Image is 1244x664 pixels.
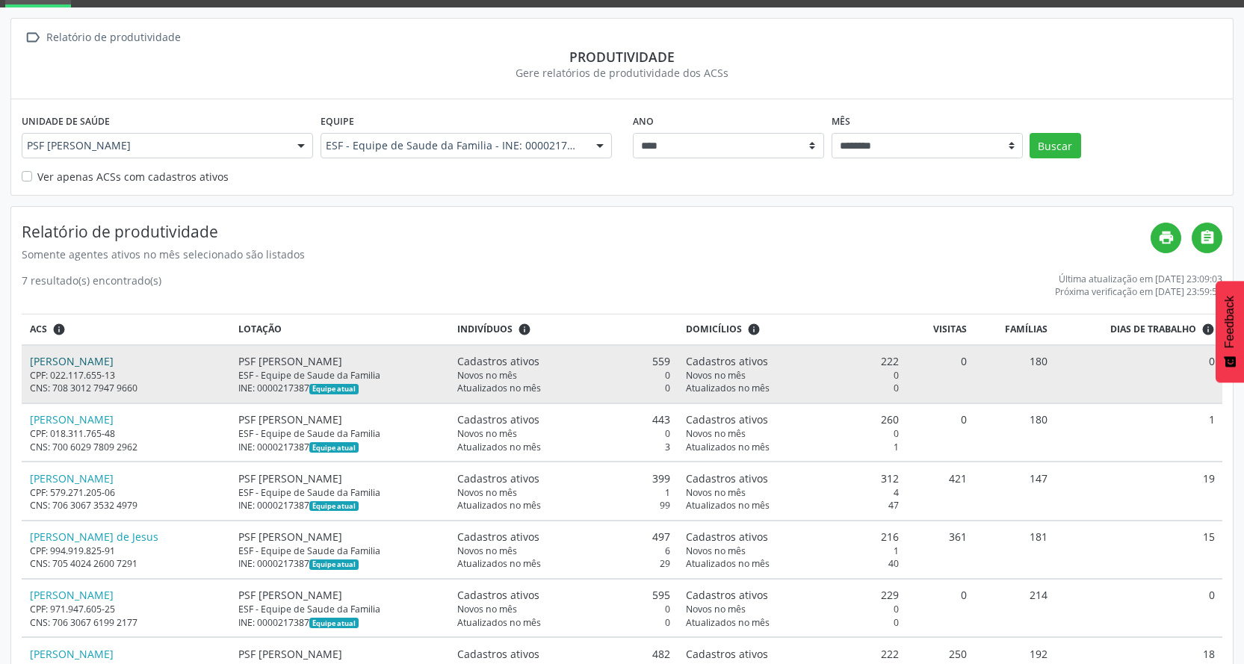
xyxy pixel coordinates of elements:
div: 1 [686,544,899,557]
div: CNS: 706 3067 6199 2177 [30,616,223,629]
span: Cadastros ativos [686,529,768,544]
span: Novos no mês [686,369,746,382]
span: Novos no mês [457,603,517,615]
div: 0 [457,603,670,615]
td: 0 [1056,579,1222,637]
span: Atualizados no mês [457,382,541,394]
div: 40 [686,557,899,570]
div: 6 [457,544,670,557]
span: Atualizados no mês [686,441,770,453]
div: CNS: 708 3012 7947 9660 [30,382,223,394]
span: Novos no mês [686,427,746,440]
div: 0 [457,616,670,629]
span: Dias de trabalho [1110,323,1196,336]
div: 0 [686,427,899,440]
div: CPF: 994.919.825-91 [30,544,223,557]
h4: Relatório de produtividade [22,223,1151,241]
div: ESF - Equipe de Saude da Familia [238,427,441,440]
a: [PERSON_NAME] [30,354,114,368]
div: 260 [686,412,899,427]
div: 229 [686,587,899,603]
td: 180 [975,403,1056,462]
button: Buscar [1030,133,1081,158]
div: Relatório de produtividade [43,27,183,49]
i: Dias em que o(a) ACS fez pelo menos uma visita, ou ficha de cadastro individual ou cadastro domic... [1201,323,1215,336]
span: Domicílios [686,323,742,336]
div: ESF - Equipe de Saude da Familia [238,369,441,382]
div: PSF [PERSON_NAME] [238,646,441,662]
div: 222 [686,353,899,369]
div: 3 [457,441,670,453]
span: Novos no mês [686,486,746,499]
div: INE: 0000217387 [238,441,441,453]
span: Atualizados no mês [457,557,541,570]
div: ESF - Equipe de Saude da Familia [238,544,441,557]
th: Visitas [906,314,974,345]
div: INE: 0000217387 [238,557,441,570]
div: PSF [PERSON_NAME] [238,529,441,544]
div: 7 resultado(s) encontrado(s) [22,273,161,298]
td: 0 [1056,345,1222,403]
div: CNS: 705 4024 2600 7291 [30,557,223,570]
span: Atualizados no mês [457,441,541,453]
td: 214 [975,579,1056,637]
th: Famílias [975,314,1056,345]
div: 0 [686,616,899,629]
span: Novos no mês [457,544,517,557]
i:  [22,27,43,49]
div: 595 [457,587,670,603]
div: PSF [PERSON_NAME] [238,587,441,603]
td: 15 [1056,521,1222,579]
div: 312 [686,471,899,486]
span: Cadastros ativos [686,353,768,369]
span: Cadastros ativos [686,646,768,662]
span: ESF - Equipe de Saude da Familia - INE: 0000217387 [326,138,581,153]
div: ESF - Equipe de Saude da Familia [238,486,441,499]
div: 47 [686,499,899,512]
div: CPF: 579.271.205-06 [30,486,223,499]
span: Feedback [1223,296,1237,348]
div: Próxima verificação em [DATE] 23:59:59 [1055,285,1222,298]
div: 482 [457,646,670,662]
div: INE: 0000217387 [238,499,441,512]
div: CNS: 700 6029 7809 2962 [30,441,223,453]
td: 0 [906,579,974,637]
span: Cadastros ativos [686,471,768,486]
div: 0 [686,369,899,382]
span: Novos no mês [686,603,746,615]
span: Cadastros ativos [457,471,539,486]
td: 19 [1056,462,1222,520]
label: Ano [633,110,654,133]
a: [PERSON_NAME] [30,471,114,485]
a:  [1192,223,1222,253]
span: Cadastros ativos [686,587,768,603]
div: CPF: 022.117.655-13 [30,369,223,382]
td: 1 [1056,403,1222,462]
div: 1 [457,486,670,499]
a: [PERSON_NAME] de Jesus [30,530,158,544]
div: 399 [457,471,670,486]
span: PSF [PERSON_NAME] [27,138,282,153]
div: 29 [457,557,670,570]
td: 0 [906,403,974,462]
span: ACS [30,323,47,336]
i: ACSs que estiveram vinculados a uma UBS neste período, mesmo sem produtividade. [52,323,66,336]
div: 0 [457,369,670,382]
span: Atualizados no mês [457,499,541,512]
div: 0 [686,603,899,615]
div: Última atualização em [DATE] 23:09:03 [1055,273,1222,285]
span: Esta é a equipe atual deste Agente [309,442,358,453]
td: 0 [906,345,974,403]
div: 99 [457,499,670,512]
span: Cadastros ativos [457,353,539,369]
span: Novos no mês [457,369,517,382]
a: print [1151,223,1181,253]
span: Novos no mês [457,427,517,440]
div: 1 [686,441,899,453]
a:  Relatório de produtividade [22,27,183,49]
td: 181 [975,521,1056,579]
td: 180 [975,345,1056,403]
div: 497 [457,529,670,544]
a: [PERSON_NAME] [30,647,114,661]
span: Novos no mês [686,544,746,557]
